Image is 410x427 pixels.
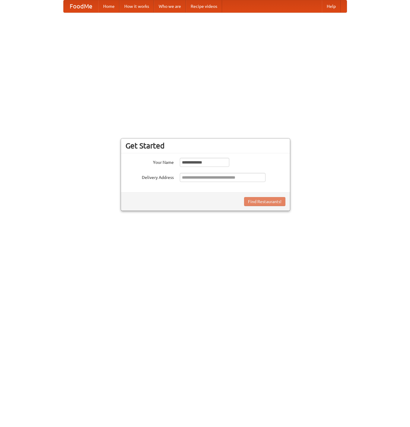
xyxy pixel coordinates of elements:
a: How it works [119,0,154,12]
a: FoodMe [64,0,98,12]
a: Help [322,0,341,12]
button: Find Restaurants! [244,197,285,206]
a: Recipe videos [186,0,222,12]
a: Home [98,0,119,12]
h3: Get Started [126,141,285,150]
a: Who we are [154,0,186,12]
label: Your Name [126,158,174,165]
label: Delivery Address [126,173,174,180]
